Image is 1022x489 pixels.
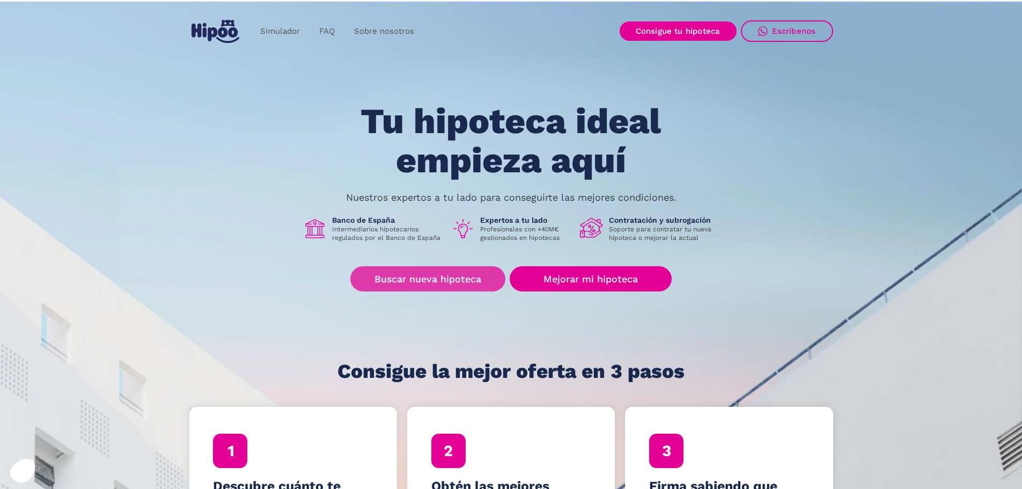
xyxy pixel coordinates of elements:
h1: Consigue la mejor oferta en 3 pasos [337,361,685,382]
a: Consigue tu hipoteca [620,21,737,41]
h1: Contratación y subrogación [609,215,719,225]
p: Profesionales con +40M€ gestionados en hipotecas [480,225,571,242]
p: Nuestros expertos a tu lado para conseguirte las mejores condiciones. [346,193,677,202]
p: Intermediarios hipotecarios regulados por el Banco de España [332,225,443,242]
p: Soporte para contratar tu nueva hipoteca o mejorar la actual [609,225,719,242]
a: Buscar nueva hipoteca [350,266,505,291]
a: Simulador [251,21,310,42]
h1: Expertos a tu lado [480,215,571,225]
div: Escríbenos [772,26,816,36]
h1: Banco de España [332,215,443,225]
a: Sobre nosotros [344,21,424,42]
a: Escríbenos [741,20,833,42]
a: home [189,16,242,47]
h1: Tu hipoteca ideal empieza aquí [307,102,714,180]
a: Mejorar mi hipoteca [510,266,671,291]
a: FAQ [310,21,344,42]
